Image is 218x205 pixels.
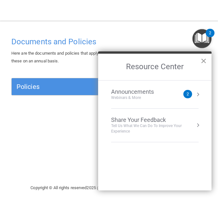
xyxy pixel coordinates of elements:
span: Here are the documents and policies that apply to your organization. As best practice, you should... [11,51,203,63]
h4: Documents and Policies [11,38,207,46]
div: Share Your Feedback [111,116,199,124]
div: 2 [209,33,211,41]
button: Close [201,56,207,66]
div: Webinars & More [111,95,167,101]
div: Announcements [111,88,167,95]
button: Open Resource Center, 2 new notifications [192,29,212,48]
h2: Resource Center [98,54,212,80]
div: Copyright © All rights reserved 2025 @ Rectangle Health | | [11,178,207,198]
div: Tell Us What We Can Do to Improve Your Experience [111,123,199,134]
h5: Policies [17,83,153,90]
div: Resource Center [98,51,212,190]
a: Policies [17,81,201,92]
